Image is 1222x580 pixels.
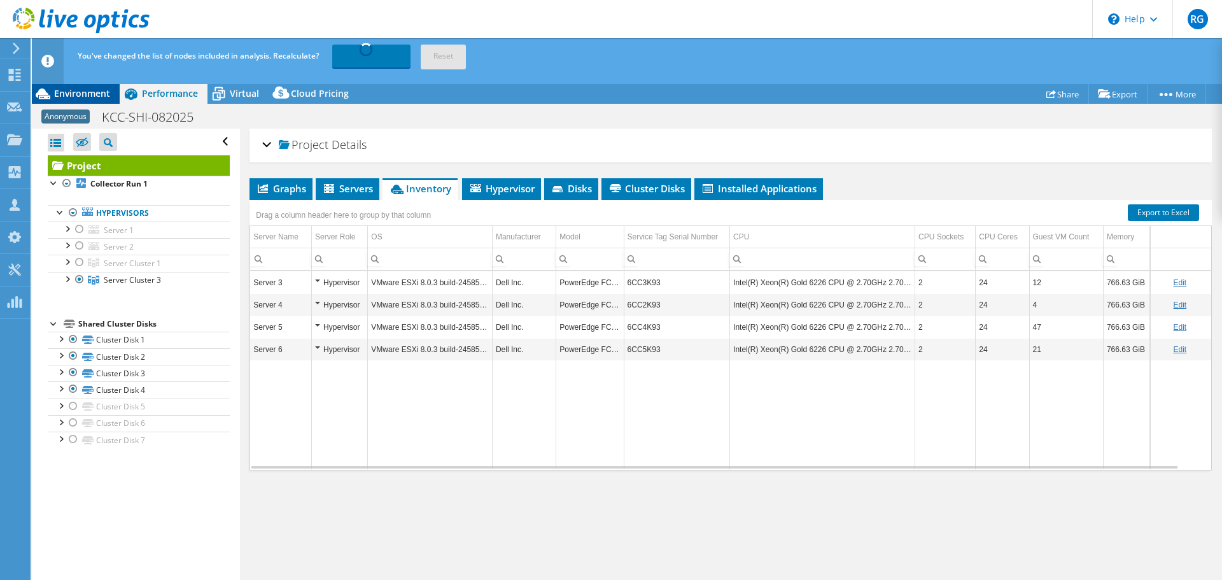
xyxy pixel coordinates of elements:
td: Service Tag Serial Number Column [624,226,730,248]
a: Server Cluster 1 [48,255,230,271]
div: OS [371,229,382,244]
span: Inventory [389,182,451,195]
span: Anonymous [41,110,90,124]
td: Column Server Role, Value Hypervisor [312,271,368,294]
td: Column Server Role, Value Hypervisor [312,294,368,316]
td: Column CPU Cores, Value 24 [976,271,1029,294]
div: Model [559,229,580,244]
td: Column Guest VM Count, Value 47 [1029,316,1103,338]
td: Column OS, Value VMware ESXi 8.0.3 build-24585383 [368,294,493,316]
td: Column CPU, Value Intel(R) Xeon(R) Gold 6226 CPU @ 2.70GHz 2.70 GHz [730,271,915,294]
td: Column Guest VM Count, Value 21 [1029,338,1103,360]
td: Column Service Tag Serial Number, Value 6CC2K93 [624,294,730,316]
a: Edit [1173,301,1186,309]
a: Cluster Disk 2 [48,348,230,365]
div: Manufacturer [496,229,541,244]
a: Cluster Disk 6 [48,415,230,432]
a: Recalculating... [332,45,411,67]
td: Column Model, Value PowerEdge FC640 [556,338,624,360]
a: More [1147,84,1206,104]
td: Column Manufacturer, Value Dell Inc. [492,316,556,338]
span: Details [332,137,367,152]
a: Share [1037,84,1089,104]
span: Cloud Pricing [291,87,349,99]
td: Column Server Role, Value Hypervisor [312,316,368,338]
span: Cluster Disks [608,182,685,195]
td: Column CPU Sockets, Filter cell [915,248,975,270]
div: Hypervisor [315,320,364,335]
td: Column OS, Value VMware ESXi 8.0.3 build-24585383 [368,271,493,294]
a: Server 1 [48,222,230,238]
td: Column Memory, Value 766.63 GiB [1103,316,1149,338]
td: Column Memory, Value 766.63 GiB [1103,294,1149,316]
span: Performance [142,87,198,99]
a: Cluster Disk 4 [48,381,230,398]
td: Guest VM Count Column [1029,226,1103,248]
div: Shared Cluster Disks [78,316,230,332]
div: Memory [1107,229,1134,244]
div: Server Name [253,229,298,244]
a: Export to Excel [1128,204,1199,221]
td: Column CPU, Value Intel(R) Xeon(R) Gold 6226 CPU @ 2.70GHz 2.70 GHz [730,316,915,338]
svg: \n [1108,13,1120,25]
span: Server Cluster 3 [104,274,161,285]
td: Column CPU Sockets, Value 2 [915,294,975,316]
a: Edit [1173,323,1186,332]
a: Project [48,155,230,176]
td: Column Guest VM Count, Value 4 [1029,294,1103,316]
a: Cluster Disk 5 [48,399,230,415]
a: Export [1088,84,1148,104]
td: Column Manufacturer, Value Dell Inc. [492,338,556,360]
td: Column CPU Sockets, Value 2 [915,271,975,294]
td: Column CPU Cores, Value 24 [976,316,1029,338]
td: Column Server Name, Value Server 3 [250,271,311,294]
a: Server 2 [48,238,230,255]
span: Disks [551,182,592,195]
td: Column Memory, Filter cell [1103,248,1149,270]
td: Column CPU Sockets, Value 2 [915,338,975,360]
span: RG [1188,9,1208,29]
td: Column Model, Value PowerEdge FC640 [556,316,624,338]
a: Cluster Disk 1 [48,332,230,348]
span: Environment [54,87,110,99]
td: CPU Column [730,226,915,248]
div: Hypervisor [315,342,364,357]
div: Server Role [315,229,355,244]
a: Edit [1173,278,1186,287]
div: CPU Cores [979,229,1018,244]
td: Column Server Role, Value Hypervisor [312,338,368,360]
span: Virtual [230,87,259,99]
td: Column CPU Cores, Value 24 [976,294,1029,316]
td: Column CPU, Value Intel(R) Xeon(R) Gold 6226 CPU @ 2.70GHz 2.70 GHz [730,294,915,316]
td: Column OS, Filter cell [368,248,493,270]
td: Server Role Column [312,226,368,248]
td: OS Column [368,226,493,248]
td: Column CPU Cores, Value 24 [976,338,1029,360]
a: Hypervisors [48,205,230,222]
div: CPU [733,229,749,244]
div: Hypervisor [315,297,364,313]
span: Server Cluster 1 [104,258,161,269]
td: Column Model, Value PowerEdge FC640 [556,271,624,294]
a: Collector Run 1 [48,176,230,192]
div: CPU Sockets [918,229,964,244]
div: Hypervisor [315,275,364,290]
td: Column Service Tag Serial Number, Filter cell [624,248,730,270]
span: Project [279,139,328,152]
td: Column Manufacturer, Value Dell Inc. [492,294,556,316]
td: Column Service Tag Serial Number, Value 6CC4K93 [624,316,730,338]
span: You've changed the list of nodes included in analysis. Recalculate? [78,50,319,61]
span: Servers [322,182,373,195]
span: Server 2 [104,241,134,252]
td: CPU Sockets Column [915,226,975,248]
span: Graphs [256,182,306,195]
td: Column CPU, Filter cell [730,248,915,270]
td: Column CPU Cores, Filter cell [976,248,1029,270]
td: Column Server Role, Filter cell [312,248,368,270]
td: Column OS, Value VMware ESXi 8.0.3 build-24585383 [368,338,493,360]
h1: KCC-SHI-082025 [96,110,213,124]
div: Service Tag Serial Number [628,229,719,244]
td: Column Service Tag Serial Number, Value 6CC3K93 [624,271,730,294]
td: Column Manufacturer, Filter cell [492,248,556,270]
td: Column CPU, Value Intel(R) Xeon(R) Gold 6226 CPU @ 2.70GHz 2.70 GHz [730,338,915,360]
